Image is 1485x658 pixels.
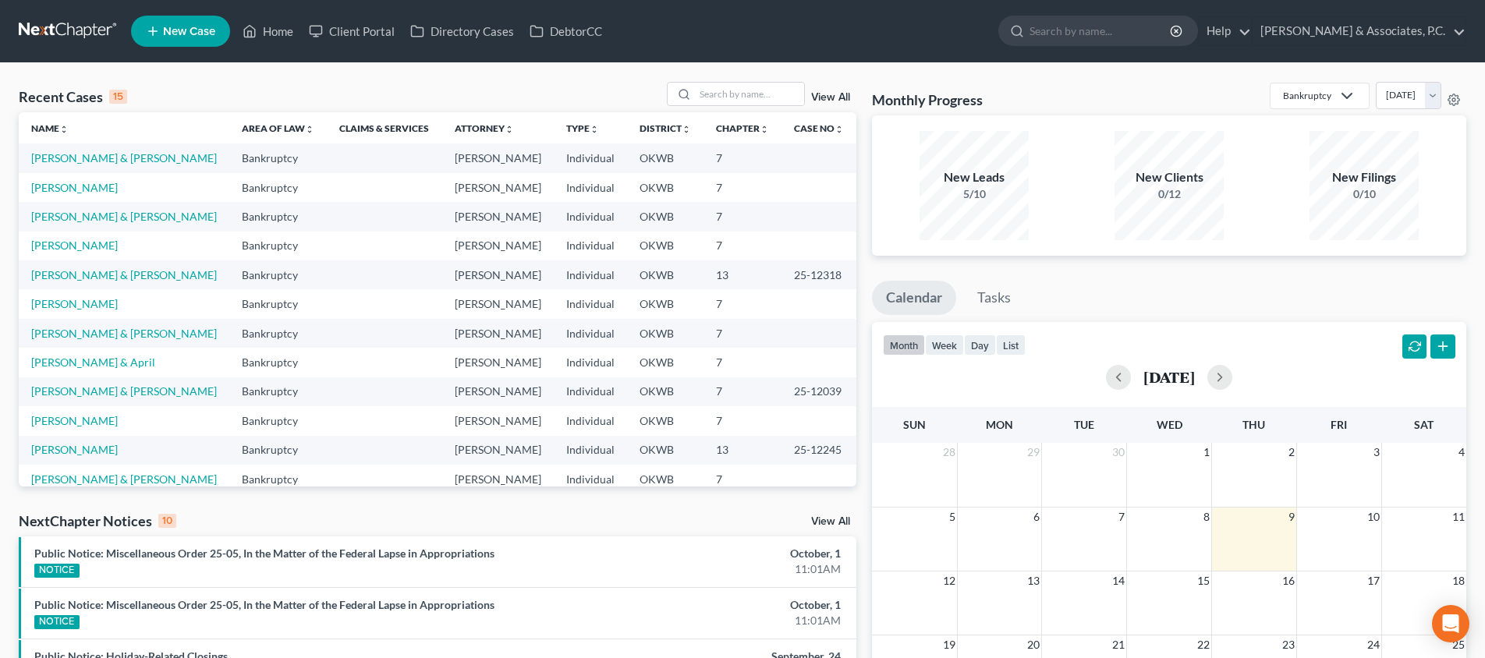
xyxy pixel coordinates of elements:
[1366,571,1381,590] span: 17
[704,232,781,260] td: 7
[554,289,627,318] td: Individual
[627,260,704,289] td: OKWB
[760,125,769,134] i: unfold_more
[704,465,781,493] td: 7
[442,465,554,493] td: [PERSON_NAME]
[1143,369,1195,385] h2: [DATE]
[554,436,627,465] td: Individual
[442,260,554,289] td: [PERSON_NAME]
[640,122,691,134] a: Districtunfold_more
[627,232,704,260] td: OKWB
[1287,443,1296,462] span: 2
[229,348,327,377] td: Bankruptcy
[941,635,957,654] span: 19
[1451,571,1466,590] span: 18
[1026,443,1041,462] span: 29
[34,615,80,629] div: NOTICE
[229,173,327,202] td: Bankruptcy
[1202,508,1211,526] span: 8
[627,406,704,435] td: OKWB
[554,202,627,231] td: Individual
[1281,571,1296,590] span: 16
[704,377,781,406] td: 7
[229,406,327,435] td: Bankruptcy
[442,202,554,231] td: [PERSON_NAME]
[1414,418,1434,431] span: Sat
[34,547,494,560] a: Public Notice: Miscellaneous Order 25-05, In the Matter of the Federal Lapse in Appropriations
[1157,418,1182,431] span: Wed
[554,319,627,348] td: Individual
[704,202,781,231] td: 7
[704,260,781,289] td: 13
[305,125,314,134] i: unfold_more
[31,268,217,281] a: [PERSON_NAME] & [PERSON_NAME]
[941,443,957,462] span: 28
[1457,443,1466,462] span: 4
[163,26,215,37] span: New Case
[1199,17,1251,45] a: Help
[554,232,627,260] td: Individual
[583,597,841,613] div: October, 1
[1281,635,1296,654] span: 23
[1032,508,1041,526] span: 6
[1030,16,1172,45] input: Search by name...
[583,561,841,577] div: 11:01AM
[948,508,957,526] span: 5
[31,356,155,369] a: [PERSON_NAME] & April
[1432,605,1469,642] div: Open Intercom Messenger
[554,260,627,289] td: Individual
[31,210,217,223] a: [PERSON_NAME] & [PERSON_NAME]
[1026,571,1041,590] span: 13
[1242,418,1265,431] span: Thu
[554,377,627,406] td: Individual
[442,173,554,202] td: [PERSON_NAME]
[442,406,554,435] td: [PERSON_NAME]
[522,17,610,45] a: DebtorCC
[442,319,554,348] td: [PERSON_NAME]
[229,465,327,493] td: Bankruptcy
[31,297,118,310] a: [PERSON_NAME]
[1111,571,1126,590] span: 14
[903,418,926,431] span: Sun
[920,168,1029,186] div: New Leads
[31,327,217,340] a: [PERSON_NAME] & [PERSON_NAME]
[554,348,627,377] td: Individual
[505,125,514,134] i: unfold_more
[627,202,704,231] td: OKWB
[704,143,781,172] td: 7
[442,348,554,377] td: [PERSON_NAME]
[327,112,441,143] th: Claims & Services
[31,414,118,427] a: [PERSON_NAME]
[31,151,217,164] a: [PERSON_NAME] & [PERSON_NAME]
[781,377,856,406] td: 25-12039
[34,598,494,611] a: Public Notice: Miscellaneous Order 25-05, In the Matter of the Federal Lapse in Appropriations
[301,17,402,45] a: Client Portal
[402,17,522,45] a: Directory Cases
[883,334,925,356] button: month
[920,186,1029,202] div: 5/10
[109,90,127,104] div: 15
[229,289,327,318] td: Bankruptcy
[781,436,856,465] td: 25-12245
[229,319,327,348] td: Bankruptcy
[1111,443,1126,462] span: 30
[455,122,514,134] a: Attorneyunfold_more
[442,377,554,406] td: [PERSON_NAME]
[627,348,704,377] td: OKWB
[941,571,957,590] span: 12
[158,514,176,528] div: 10
[554,173,627,202] td: Individual
[229,202,327,231] td: Bankruptcy
[31,181,118,194] a: [PERSON_NAME]
[554,143,627,172] td: Individual
[627,436,704,465] td: OKWB
[229,436,327,465] td: Bankruptcy
[31,239,118,252] a: [PERSON_NAME]
[59,125,69,134] i: unfold_more
[1202,443,1211,462] span: 1
[1115,186,1224,202] div: 0/12
[781,260,856,289] td: 25-12318
[704,406,781,435] td: 7
[872,90,983,109] h3: Monthly Progress
[1451,635,1466,654] span: 25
